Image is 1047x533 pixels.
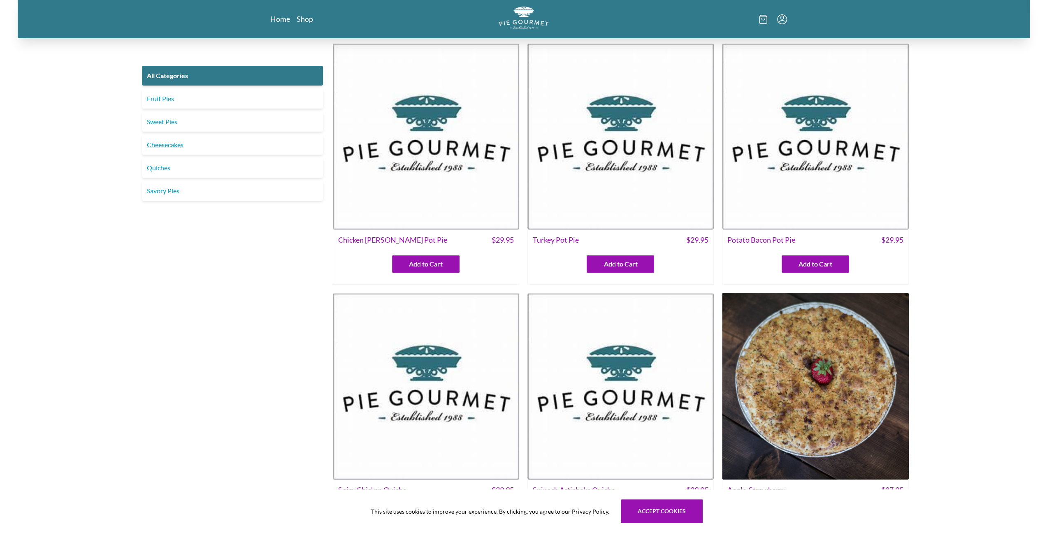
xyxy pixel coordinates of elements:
[686,234,708,246] span: $ 29.95
[333,43,519,229] img: Chicken Curry Pot Pie
[297,14,313,24] a: Shop
[727,484,785,496] span: Apple-Strawberry
[722,293,908,479] img: Apple-Strawberry
[142,89,323,109] a: Fruit Pies
[777,14,787,24] button: Menu
[499,7,548,32] a: Logo
[527,43,714,229] img: Turkey Pot Pie
[533,484,615,496] span: Spinach Artichoke Quiche
[881,234,903,246] span: $ 29.95
[142,66,323,86] a: All Categories
[727,234,795,246] span: Potato Bacon Pot Pie
[333,293,519,479] img: Spicy Chicken Quiche
[392,255,460,273] button: Add to Cart
[371,507,609,516] span: This site uses cookies to improve your experience. By clicking, you agree to our Privacy Policy.
[492,234,514,246] span: $ 29.95
[527,293,714,479] img: Spinach Artichoke Quiche
[492,484,514,496] span: $ 29.95
[604,259,637,269] span: Add to Cart
[533,234,579,246] span: Turkey Pot Pie
[338,484,406,496] span: Spicy Chicken Quiche
[409,259,443,269] span: Add to Cart
[338,234,447,246] span: Chicken [PERSON_NAME] Pot Pie
[142,112,323,132] a: Sweet Pies
[621,499,703,523] button: Accept cookies
[881,484,903,496] span: $ 27.95
[799,259,832,269] span: Add to Cart
[270,14,290,24] a: Home
[686,484,708,496] span: $ 29.95
[722,43,908,229] img: Potato Bacon Pot Pie
[142,135,323,155] a: Cheesecakes
[142,181,323,201] a: Savory Pies
[499,7,548,29] img: logo
[782,255,849,273] button: Add to Cart
[142,158,323,178] a: Quiches
[587,255,654,273] button: Add to Cart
